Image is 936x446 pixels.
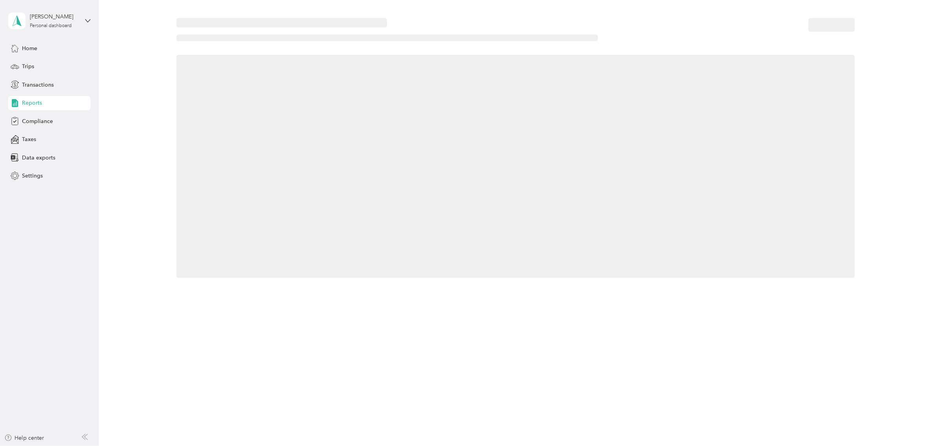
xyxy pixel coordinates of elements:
[22,117,53,125] span: Compliance
[22,62,34,71] span: Trips
[22,99,42,107] span: Reports
[22,44,37,53] span: Home
[22,172,43,180] span: Settings
[22,154,55,162] span: Data exports
[4,434,44,442] button: Help center
[22,81,54,89] span: Transactions
[30,24,72,28] div: Personal dashboard
[30,13,79,21] div: [PERSON_NAME]
[22,135,36,143] span: Taxes
[892,402,936,446] iframe: Everlance-gr Chat Button Frame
